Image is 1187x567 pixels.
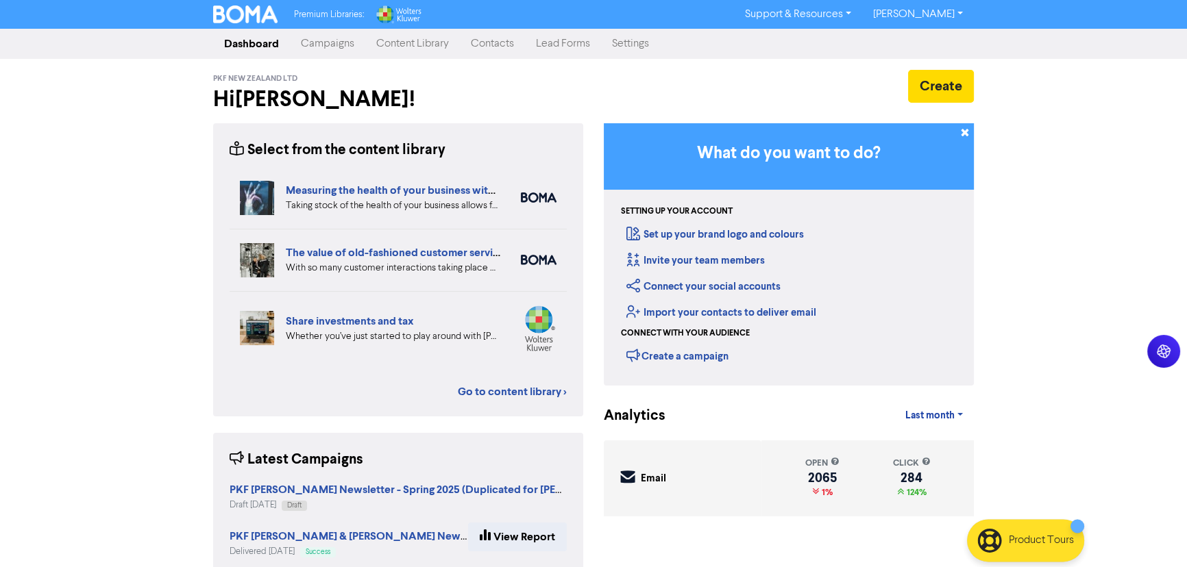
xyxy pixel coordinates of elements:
[621,205,733,218] div: Setting up your account
[230,140,445,161] div: Select from the content library
[286,184,568,197] a: Measuring the health of your business with ratio measures
[894,402,974,429] a: Last month
[905,409,955,422] span: Last month
[893,473,931,483] div: 284
[626,280,781,293] a: Connect your social accounts
[213,5,278,23] img: BOMA Logo
[805,473,840,483] div: 2065
[290,30,365,58] a: Campaigns
[805,457,840,470] div: open
[286,314,414,328] a: Share investments and tax
[230,531,664,542] a: PKF [PERSON_NAME] & [PERSON_NAME] Newsletter - Spring 2025 (Duplicated for staff)
[626,345,729,366] div: Create a campaign
[904,487,927,498] span: 124%
[294,10,364,19] span: Premium Libraries:
[213,30,290,58] a: Dashboard
[626,254,765,267] a: Invite your team members
[819,487,833,498] span: 1%
[230,483,630,496] strong: PKF [PERSON_NAME] Newsletter - Spring 2025 (Duplicated for [PERSON_NAME])
[862,3,974,25] a: [PERSON_NAME]
[734,3,862,25] a: Support & Resources
[230,529,664,543] strong: PKF [PERSON_NAME] & [PERSON_NAME] Newsletter - Spring 2025 (Duplicated for staff)
[286,246,607,260] a: The value of old-fashioned customer service: getting data insights
[604,405,648,427] div: Analytics
[230,485,630,496] a: PKF [PERSON_NAME] Newsletter - Spring 2025 (Duplicated for [PERSON_NAME])
[306,549,330,555] span: Success
[468,522,567,551] a: View Report
[893,457,931,470] div: click
[375,5,421,23] img: Wolters Kluwer
[460,30,525,58] a: Contacts
[213,86,583,112] h2: Hi [PERSON_NAME] !
[365,30,460,58] a: Content Library
[641,471,666,487] div: Email
[626,306,816,319] a: Import your contacts to deliver email
[286,199,500,213] div: Taking stock of the health of your business allows for more effective planning, early warning abo...
[624,144,953,164] h3: What do you want to do?
[287,502,302,509] span: Draft
[458,383,567,400] a: Go to content library >
[604,123,974,386] div: Getting Started in BOMA
[230,449,363,470] div: Latest Campaigns
[521,192,556,203] img: boma_accounting
[230,499,567,512] div: Draft [DATE]
[521,255,556,265] img: boma
[521,305,556,351] img: wolters_kluwer
[230,545,468,558] div: Delivered [DATE]
[525,30,601,58] a: Lead Forms
[601,30,660,58] a: Settings
[213,74,297,84] span: PKF New Zealand Ltd
[286,329,500,344] div: Whether you’ve just started to play around with Sharesies, or are already comfortably managing yo...
[626,228,804,241] a: Set up your brand logo and colours
[908,70,974,103] button: Create
[621,327,750,340] div: Connect with your audience
[286,261,500,275] div: With so many customer interactions taking place online, your online customer service has to be fi...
